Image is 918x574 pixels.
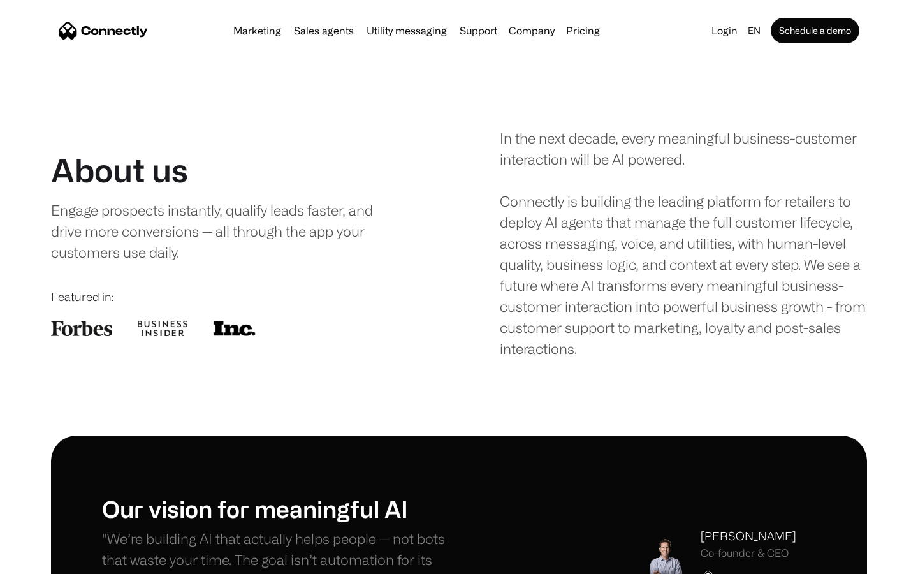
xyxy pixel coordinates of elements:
a: Pricing [561,26,605,36]
h1: About us [51,151,188,189]
div: Engage prospects instantly, qualify leads faster, and drive more conversions — all through the ap... [51,200,400,263]
div: Co-founder & CEO [701,547,796,559]
div: en [748,22,761,40]
aside: Language selected: English [13,550,76,570]
a: Support [455,26,502,36]
a: Schedule a demo [771,18,859,43]
a: Marketing [228,26,286,36]
ul: Language list [25,552,76,570]
div: [PERSON_NAME] [701,527,796,545]
h1: Our vision for meaningful AI [102,495,459,522]
div: Featured in: [51,288,418,305]
a: Utility messaging [361,26,452,36]
a: Sales agents [289,26,359,36]
div: In the next decade, every meaningful business-customer interaction will be AI powered. Connectly ... [500,128,867,359]
a: Login [706,22,743,40]
div: Company [509,22,555,40]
